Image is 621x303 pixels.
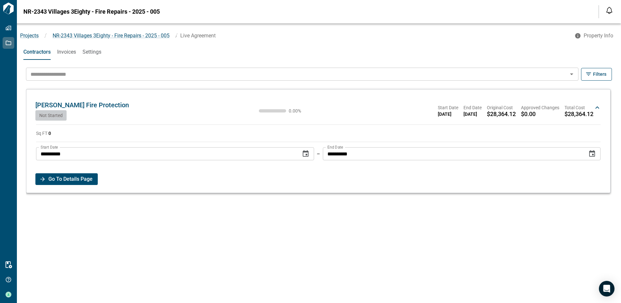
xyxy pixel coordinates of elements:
span: Total Cost [564,104,593,111]
span: Settings [82,49,101,55]
span: NR-2343 Villages 3Eighty - Fire Repairs - 2025 - 005 [23,8,160,15]
nav: breadcrumb [17,32,571,40]
div: [PERSON_NAME] Fire ProtectionNot Started0.00%Start Date[DATE]End Date[DATE]Original Cost$28,364.1... [33,95,604,121]
div: Open Intercom Messenger [599,281,615,296]
span: Approved Changes [521,104,559,111]
span: NR-2343 Villages 3Eighty - Fire Repairs - 2025 - 005 [53,33,170,39]
span: Start Date [438,104,458,111]
div: base tabs [17,44,621,60]
button: Go To Details Page [35,173,98,185]
a: Projects [20,33,39,39]
span: End Date [463,104,482,111]
span: Contractors [23,49,51,55]
button: Filters [581,68,612,81]
span: [DATE] [438,111,458,117]
span: [PERSON_NAME] Fire Protection [35,101,129,109]
button: Property Info [571,30,618,42]
span: Sq FT [36,131,51,136]
button: Open [567,70,576,79]
span: Live Agreement [180,33,216,39]
strong: 0 [48,131,51,136]
p: – [317,150,320,158]
span: Go To Details Page [48,173,93,185]
button: Open notification feed [604,5,615,16]
span: [DATE] [463,111,482,117]
span: Filters [593,71,606,77]
label: End Date [327,144,343,150]
span: Property Info [584,33,613,39]
span: Original Cost [487,104,516,111]
span: $28,364.12 [487,111,516,117]
span: $28,364.12 [564,111,593,117]
span: $0.00 [521,111,536,117]
span: Not Started [39,113,63,118]
label: Start Date [41,144,58,150]
span: 0.00 % [289,109,308,113]
span: Invoices [57,49,76,55]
